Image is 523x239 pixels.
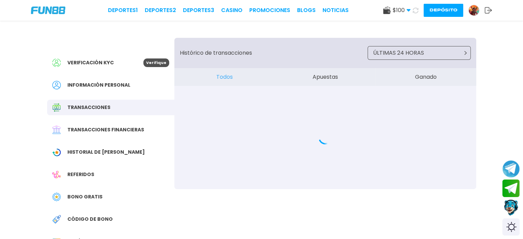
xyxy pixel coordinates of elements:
a: CASINO [221,6,242,14]
a: Deportes1 [108,6,138,14]
a: Financial TransactionTransacciones financieras [47,122,174,138]
button: Contact customer service [502,199,520,217]
a: ReferralReferidos [47,167,174,182]
span: Transacciones financieras [67,126,144,133]
p: Histórico de transacciones [180,49,252,57]
span: Bono Gratis [67,193,102,200]
button: Join telegram channel [502,160,520,178]
button: ÚLTIMAS 24 HORAS [368,46,471,60]
a: Avatar [468,5,484,16]
img: Personal [52,81,61,89]
button: Apuestas [275,68,375,86]
a: Wagering TransactionHistorial de [PERSON_NAME] [47,144,174,160]
p: ÚLTIMAS 24 HORAS [373,49,424,57]
img: Avatar [469,5,479,15]
span: Información personal [67,82,130,89]
a: NOTICIAS [323,6,349,14]
a: Deportes2 [145,6,176,14]
img: Transaction History [52,103,61,112]
img: Company Logo [31,7,65,14]
button: Ganado [375,68,476,86]
span: Historial de [PERSON_NAME] [67,149,145,156]
div: Switch theme [502,218,520,236]
button: Todos [174,68,275,86]
img: Referral [52,170,61,179]
img: Wagering Transaction [52,148,61,156]
span: $ 100 [393,6,411,14]
span: Verificación KYC [67,59,114,66]
a: Free BonusBono Gratis [47,189,174,205]
a: BLOGS [297,6,316,14]
a: PersonalInformación personal [47,77,174,93]
button: Join telegram [502,180,520,197]
img: Free Bonus [52,193,61,201]
a: Deportes3 [183,6,214,14]
img: Redeem Bonus [52,215,61,224]
a: Redeem BonusCódigo de bono [47,211,174,227]
img: Financial Transaction [52,126,61,134]
a: Promociones [249,6,290,14]
button: Depósito [424,4,463,17]
p: Verifique [143,58,169,67]
a: Transaction HistoryTransacciones [47,100,174,115]
span: Referidos [67,171,94,178]
span: Código de bono [67,216,113,223]
span: Transacciones [67,104,110,111]
a: Verificación KYCVerifique [47,55,174,70]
